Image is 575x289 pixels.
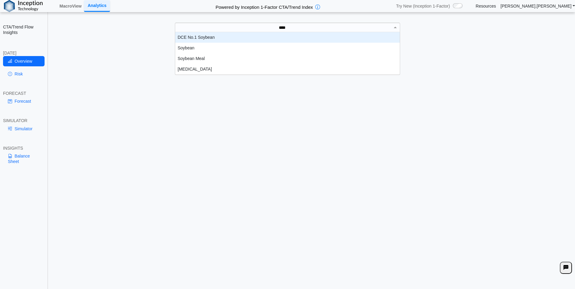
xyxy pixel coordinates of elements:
[50,70,573,76] h3: Please Select an Asset to Start
[175,53,400,64] div: Soybean Meal
[3,56,45,66] a: Overview
[3,96,45,106] a: Forecast
[57,1,84,11] a: MacroView
[3,24,45,35] h2: CTA/Trend Flow Insights
[3,124,45,134] a: Simulator
[175,32,400,75] div: grid
[51,48,573,51] h5: Positioning data updated at previous day close; Price and Flow estimates updated intraday (15-min...
[3,151,45,167] a: Balance Sheet
[175,43,400,53] div: Soybean
[3,145,45,151] div: INSIGHTS
[3,118,45,123] div: SIMULATOR
[396,3,450,9] span: Try New (Inception 1-Factor)
[84,0,110,12] a: Analytics
[500,3,575,9] a: [PERSON_NAME].[PERSON_NAME]
[175,32,400,43] div: DCE No.1 Soybean
[3,50,45,56] div: [DATE]
[476,3,496,9] a: Resources
[3,91,45,96] div: FORECAST
[175,64,400,75] div: [MEDICAL_DATA]
[3,69,45,79] a: Risk
[213,2,315,10] h2: Powered by Inception 1-Factor CTA/Trend Index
